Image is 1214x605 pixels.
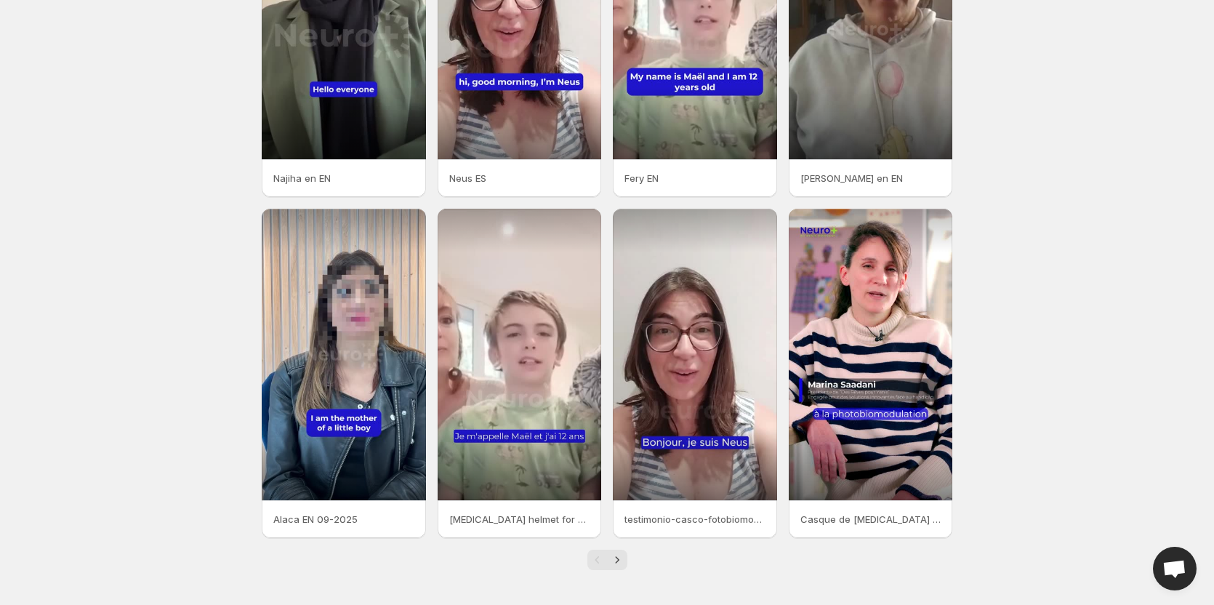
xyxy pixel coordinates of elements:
[624,171,765,185] p: Fery EN
[449,512,590,526] p: [MEDICAL_DATA] helmet for autistic child testimony
[624,512,765,526] p: testimonio-casco-fotobiomodulacion-nino-autista
[607,550,627,570] button: Next
[1153,547,1197,590] a: Open chat
[273,512,414,526] p: Alaca EN 09-2025
[587,550,627,570] nav: Pagination
[449,171,590,185] p: Neus ES
[800,171,941,185] p: [PERSON_NAME] en EN
[800,512,941,526] p: Casque de [MEDICAL_DATA] NeuroPlus pour enfant
[273,171,414,185] p: Najiha en EN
